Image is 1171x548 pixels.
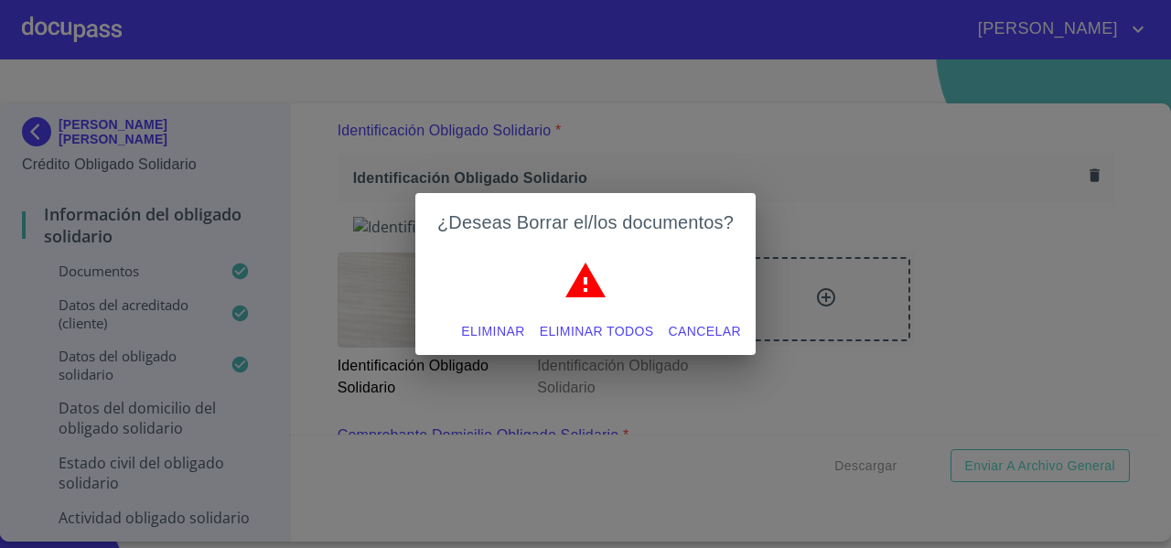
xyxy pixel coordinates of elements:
[669,320,741,343] span: Cancelar
[454,315,532,349] button: Eliminar
[461,320,524,343] span: Eliminar
[437,208,734,237] h2: ¿Deseas Borrar el/los documentos?
[540,320,654,343] span: Eliminar todos
[532,315,661,349] button: Eliminar todos
[661,315,748,349] button: Cancelar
